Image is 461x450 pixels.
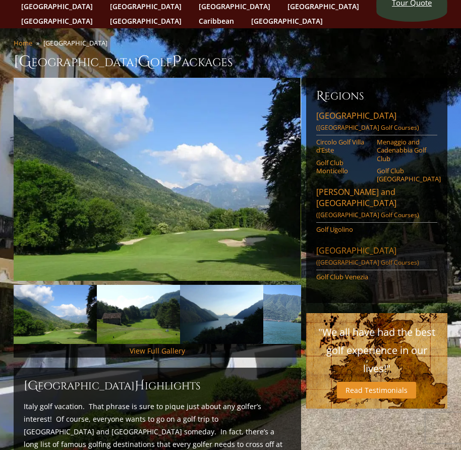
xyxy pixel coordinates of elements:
a: [PERSON_NAME] and [GEOGRAPHIC_DATA]([GEOGRAPHIC_DATA] Golf Courses) [316,186,437,223]
span: ([GEOGRAPHIC_DATA] Golf Courses) [316,211,419,219]
a: Golf Ugolino [316,225,370,233]
a: [GEOGRAPHIC_DATA] [105,14,187,28]
a: Home [14,38,32,47]
a: Golf Club [GEOGRAPHIC_DATA] [377,167,431,183]
h6: Regions [316,88,437,104]
a: Read Testimonials [337,382,416,398]
a: [GEOGRAPHIC_DATA]([GEOGRAPHIC_DATA] Golf Courses) [316,245,437,270]
p: "We all have had the best golf experience in our lives!" [316,323,437,378]
a: View Full Gallery [130,346,185,356]
a: Circolo Golf Villa d’Este [316,138,370,155]
span: P [172,52,182,72]
a: Golf Club Venezia [316,273,370,281]
h1: [GEOGRAPHIC_DATA] olf ackages [14,52,447,72]
a: Menaggio and Cadenabbia Golf Club [377,138,431,163]
span: G [138,52,150,72]
a: [GEOGRAPHIC_DATA] [16,14,98,28]
span: ([GEOGRAPHIC_DATA] Golf Courses) [316,123,419,132]
a: [GEOGRAPHIC_DATA]([GEOGRAPHIC_DATA] Golf Courses) [316,110,437,135]
a: [GEOGRAPHIC_DATA] [246,14,328,28]
span: H [135,378,145,394]
a: Caribbean [194,14,239,28]
a: Golf Club Monticello [316,159,370,175]
li: [GEOGRAPHIC_DATA] [43,38,111,47]
span: ([GEOGRAPHIC_DATA] Golf Courses) [316,258,419,267]
h2: [GEOGRAPHIC_DATA] ighlights [24,378,291,394]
